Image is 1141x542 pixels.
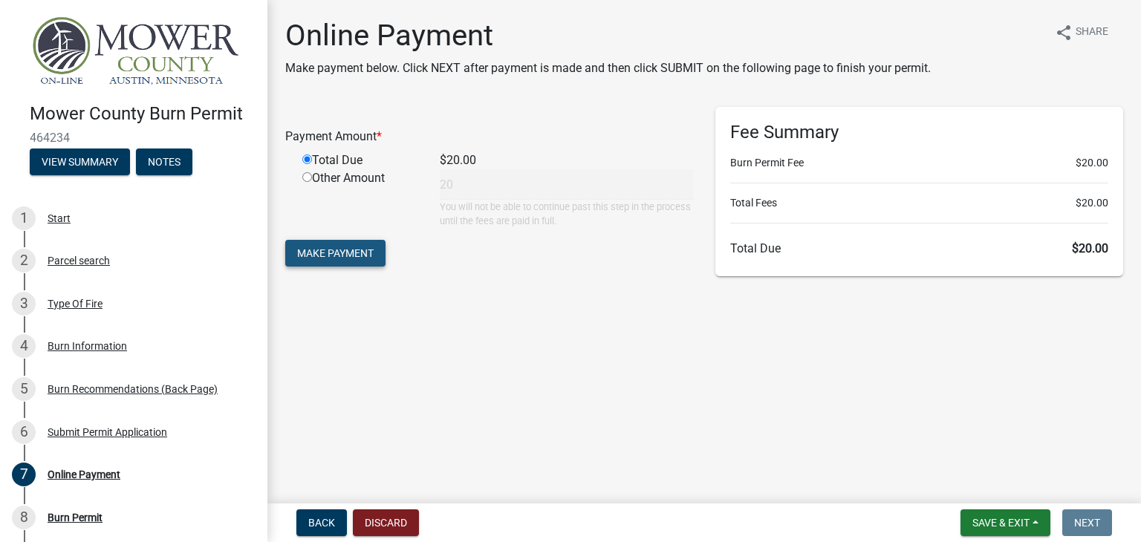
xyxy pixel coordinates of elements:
span: $20.00 [1072,241,1108,255]
h1: Online Payment [285,18,931,53]
button: View Summary [30,148,130,175]
div: Online Payment [48,469,120,480]
div: 6 [12,420,36,444]
h4: Mower County Burn Permit [30,103,256,125]
div: Payment Amount [274,128,704,146]
div: Submit Permit Application [48,427,167,437]
li: Total Fees [730,195,1108,211]
span: Save & Exit [972,517,1030,529]
span: Back [308,517,335,529]
i: share [1055,24,1073,42]
div: Burn Recommendations (Back Page) [48,384,218,394]
div: Burn Information [48,341,127,351]
span: $20.00 [1076,155,1108,171]
wm-modal-confirm: Summary [30,157,130,169]
span: $20.00 [1076,195,1108,211]
div: Total Due [291,151,429,169]
div: 1 [12,206,36,230]
img: Mower County, Minnesota [30,16,244,88]
span: Make Payment [297,247,374,259]
button: Notes [136,148,192,175]
span: 464234 [30,131,238,145]
button: Save & Exit [960,509,1050,536]
div: Parcel search [48,255,110,266]
div: 5 [12,377,36,401]
span: Share [1076,24,1108,42]
div: Start [48,213,71,223]
p: Make payment below. Click NEXT after payment is made and then click SUBMIT on the following page ... [285,59,931,77]
div: 8 [12,506,36,529]
div: 2 [12,249,36,272]
span: Next [1074,517,1100,529]
h6: Total Due [730,241,1108,255]
div: Other Amount [291,169,429,228]
div: $20.00 [429,151,704,169]
div: 7 [12,463,36,486]
button: Make Payment [285,240,386,267]
button: Next [1062,509,1112,536]
button: shareShare [1043,18,1120,47]
h6: Fee Summary [730,122,1108,143]
div: Type Of Fire [48,298,103,309]
wm-modal-confirm: Notes [136,157,192,169]
div: 3 [12,292,36,316]
li: Burn Permit Fee [730,155,1108,171]
button: Discard [353,509,419,536]
div: 4 [12,334,36,358]
button: Back [296,509,347,536]
div: Burn Permit [48,512,103,523]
